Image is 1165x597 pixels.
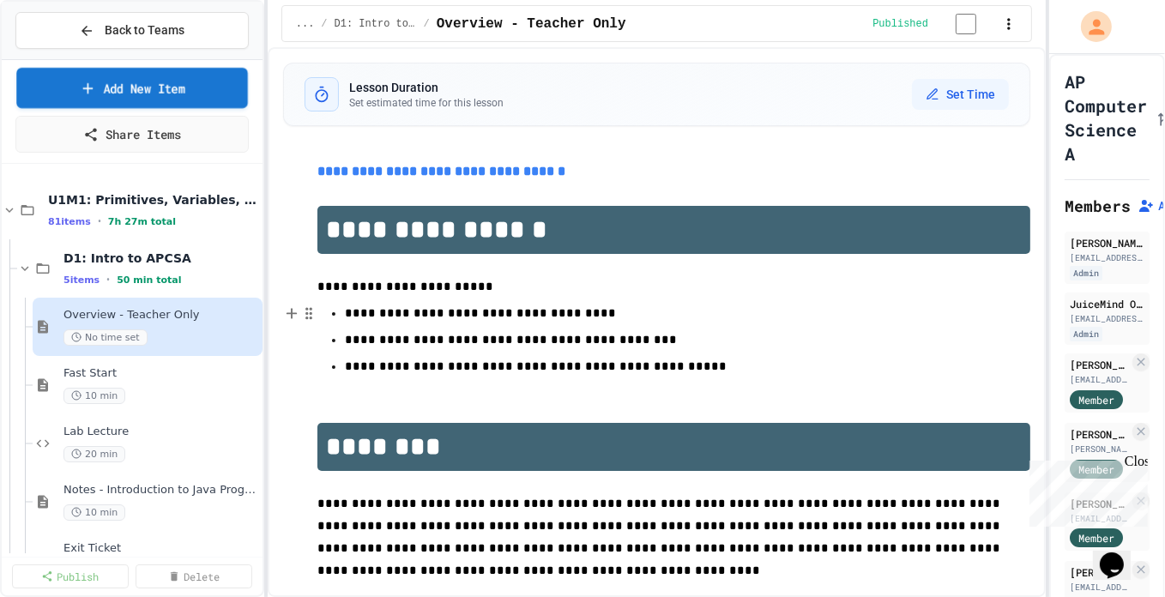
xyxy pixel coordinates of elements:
span: D1: Intro to APCSA [63,250,259,266]
span: 10 min [63,504,125,521]
div: Chat with us now!Close [7,7,118,109]
span: Overview - Teacher Only [63,308,259,323]
span: / [424,17,430,31]
span: / [321,17,327,31]
span: Lab Lecture [63,425,259,439]
a: Delete [136,564,252,588]
div: [EMAIL_ADDRESS][DOMAIN_NAME] [1070,251,1144,264]
span: Fast Start [63,366,259,381]
span: • [98,214,101,228]
iframe: chat widget [1023,454,1148,527]
div: [EMAIL_ADDRESS][DOMAIN_NAME] [1070,312,1144,325]
div: [PERSON_NAME] [1070,564,1129,580]
input: publish toggle [935,14,997,34]
span: 20 min [63,446,125,462]
button: Set Time [912,79,1009,110]
div: [EMAIL_ADDRESS][PERSON_NAME][DOMAIN_NAME] [1070,373,1129,386]
span: 10 min [63,388,125,404]
div: [PERSON_NAME] [1070,426,1129,442]
span: U1M1: Primitives, Variables, Basic I/O [48,192,259,208]
a: Share Items [15,116,249,153]
div: [PERSON_NAME] [1070,235,1144,250]
span: 5 items [63,274,100,286]
span: Member [1078,530,1114,546]
div: JuiceMind Official [1070,296,1144,311]
span: Notes - Introduction to Java Programming [63,483,259,497]
span: Back to Teams [105,21,184,39]
span: No time set [63,329,148,346]
span: Exit Ticket [63,541,259,556]
span: 50 min total [117,274,181,286]
button: Back to Teams [15,12,249,49]
iframe: chat widget [1093,528,1148,580]
span: 7h 27m total [108,216,176,227]
span: Overview - Teacher Only [437,14,626,34]
div: Admin [1070,327,1102,341]
div: [PERSON_NAME][EMAIL_ADDRESS][PERSON_NAME][DOMAIN_NAME] [1070,443,1129,455]
span: • [106,273,110,286]
a: Publish [12,564,129,588]
span: Published [872,17,928,31]
h3: Lesson Duration [349,79,504,96]
div: My Account [1063,7,1116,46]
div: Content is published and visible to students [872,13,997,34]
div: [PERSON_NAME] [1070,357,1129,372]
div: [EMAIL_ADDRESS][PERSON_NAME][DOMAIN_NAME] [1070,581,1129,594]
div: Admin [1070,266,1102,280]
span: 81 items [48,216,91,227]
span: Member [1078,392,1114,407]
span: ... [296,17,315,31]
p: Set estimated time for this lesson [349,96,504,110]
h2: Members [1065,194,1131,218]
span: D1: Intro to APCSA [335,17,417,31]
h1: AP Computer Science A [1065,69,1147,166]
a: Add New Item [16,68,247,108]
